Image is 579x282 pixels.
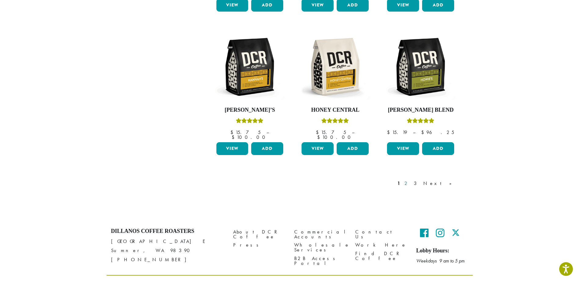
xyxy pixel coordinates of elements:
bdi: 15.19 [387,129,407,136]
a: View [216,142,248,155]
a: [PERSON_NAME] BlendRated 4.67 out of 5 [385,32,456,140]
bdi: 96.25 [421,129,454,136]
span: $ [421,129,426,136]
bdi: 100.00 [317,134,353,140]
bdi: 15.75 [230,129,261,136]
a: About DCR Coffee [233,228,285,241]
a: [PERSON_NAME]’sRated 5.00 out of 5 [215,32,285,140]
a: 2 [403,180,411,187]
div: Rated 4.67 out of 5 [407,117,434,126]
a: Wholesale Services [294,241,346,254]
a: Find DCR Coffee [355,249,407,262]
div: Rated 5.00 out of 5 [321,117,349,126]
bdi: 15.75 [316,129,346,136]
img: DCR-12oz-Honey-Central-Stock-scaled.png [300,32,370,102]
span: – [352,129,354,136]
span: $ [387,129,392,136]
button: Add [422,142,454,155]
img: DCR-12oz-Howies-Stock-scaled.png [385,32,456,102]
div: Rated 5.00 out of 5 [236,117,263,126]
a: View [387,142,419,155]
span: $ [316,129,321,136]
a: Press [233,241,285,249]
h4: Dillanos Coffee Roasters [111,228,224,235]
a: 1 [396,180,401,187]
a: Honey CentralRated 5.00 out of 5 [300,32,370,140]
bdi: 100.00 [232,134,268,140]
a: Next » [422,180,457,187]
a: 3 [413,180,420,187]
h5: Lobby Hours: [416,248,468,254]
span: – [266,129,269,136]
h4: Honey Central [300,107,370,114]
a: Commercial Accounts [294,228,346,241]
span: $ [317,134,322,140]
a: B2B Access Portal [294,254,346,267]
span: – [413,129,415,136]
img: DCR-12oz-Hannahs-Stock-scaled.png [215,32,285,102]
a: View [302,142,334,155]
h4: [PERSON_NAME]’s [215,107,285,114]
span: $ [232,134,237,140]
h4: [PERSON_NAME] Blend [385,107,456,114]
a: Contact Us [355,228,407,241]
button: Add [251,142,283,155]
span: $ [230,129,236,136]
em: Weekdays 9 am to 5 pm [416,258,465,264]
a: Work Here [355,241,407,249]
p: [GEOGRAPHIC_DATA] E Sumner, WA 98390 [PHONE_NUMBER] [111,237,224,264]
button: Add [337,142,369,155]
